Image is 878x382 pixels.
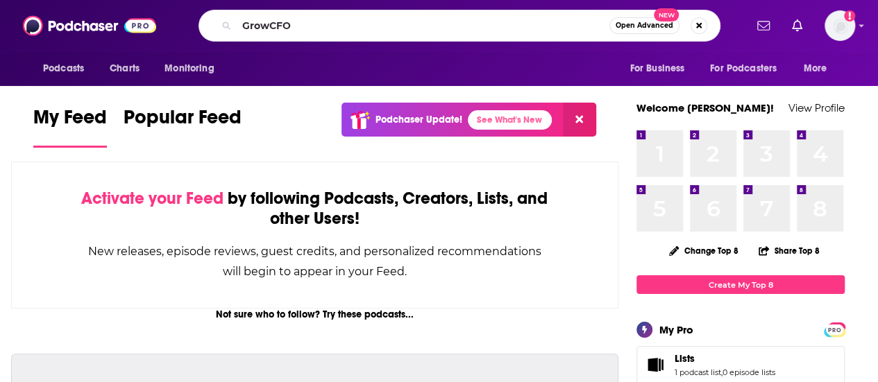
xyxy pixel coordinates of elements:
span: Monitoring [164,59,214,78]
button: open menu [701,55,797,82]
span: Open Advanced [616,22,673,29]
a: Charts [101,55,148,82]
span: New [654,8,679,21]
span: For Business [630,59,684,78]
a: PRO [826,324,843,334]
a: Popular Feed [124,105,242,148]
span: Activate your Feed [81,188,223,209]
div: New releases, episode reviews, guest credits, and personalized recommendations will begin to appe... [81,241,548,281]
a: Lists [641,355,669,374]
img: Podchaser - Follow, Share and Rate Podcasts [23,12,156,39]
button: Share Top 8 [758,237,820,264]
button: open menu [155,55,232,82]
a: Show notifications dropdown [786,14,808,37]
a: My Feed [33,105,107,148]
div: by following Podcasts, Creators, Lists, and other Users! [81,189,548,229]
span: PRO [826,324,843,335]
a: Welcome [PERSON_NAME]! [636,101,774,114]
span: Popular Feed [124,105,242,137]
img: User Profile [825,10,855,41]
button: open menu [620,55,702,82]
button: open menu [794,55,845,82]
div: Search podcasts, credits, & more... [199,10,720,42]
button: Open AdvancedNew [609,17,679,34]
span: , [721,367,723,377]
input: Search podcasts, credits, & more... [237,15,609,37]
svg: Add a profile image [844,10,855,21]
button: Change Top 8 [661,242,747,259]
a: Show notifications dropdown [752,14,775,37]
a: 0 episode lists [723,367,775,377]
p: Podchaser Update! [375,114,462,125]
a: View Profile [788,101,845,114]
div: Not sure who to follow? Try these podcasts... [11,309,618,320]
div: My Pro [659,323,693,336]
span: Podcasts [43,59,84,78]
span: Lists [675,352,695,365]
button: open menu [33,55,102,82]
a: Lists [675,352,775,365]
span: For Podcasters [710,59,777,78]
a: 1 podcast list [675,367,721,377]
span: Charts [110,59,140,78]
button: Show profile menu [825,10,855,41]
span: Logged in as juliannem [825,10,855,41]
a: Create My Top 8 [636,275,845,294]
span: My Feed [33,105,107,137]
span: More [804,59,827,78]
a: See What's New [468,110,552,130]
